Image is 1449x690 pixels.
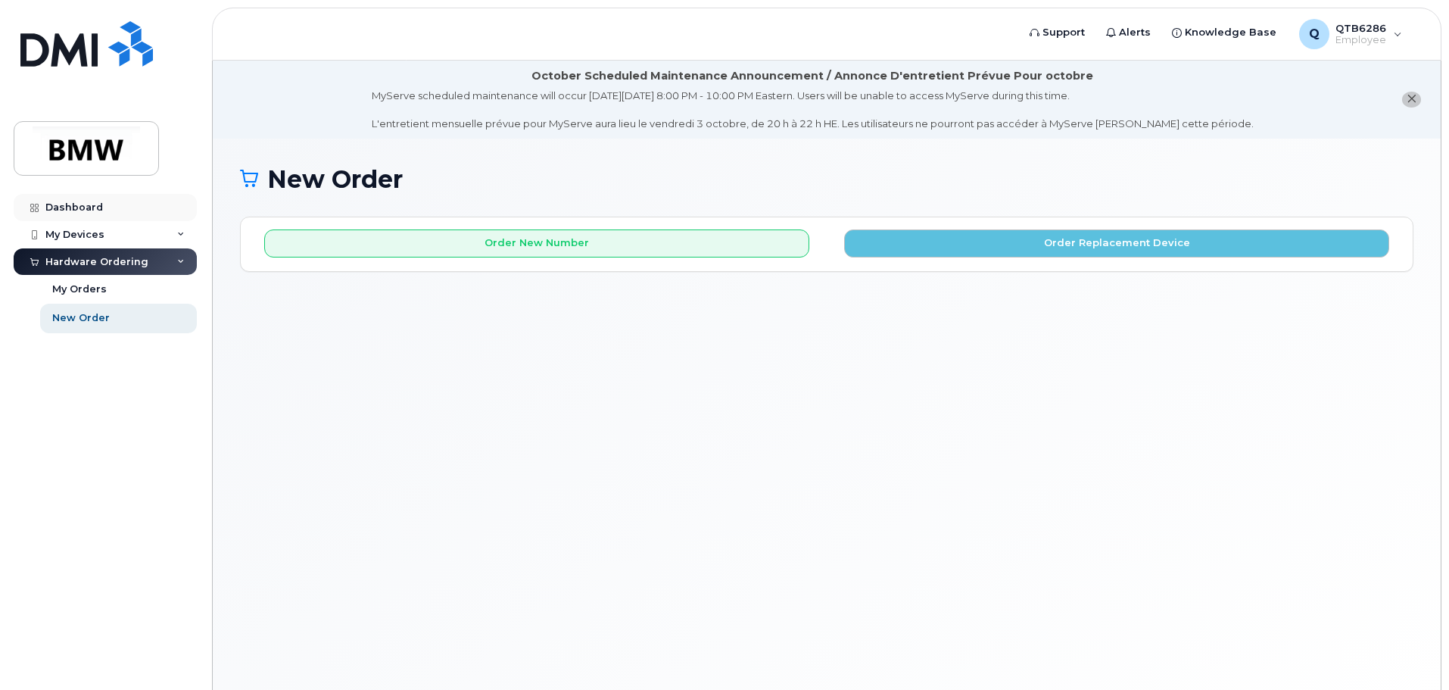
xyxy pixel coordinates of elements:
[240,166,1413,192] h1: New Order
[1383,624,1438,679] iframe: Messenger Launcher
[264,229,809,258] button: Order New Number
[844,229,1389,258] button: Order Replacement Device
[531,68,1093,84] div: October Scheduled Maintenance Announcement / Annonce D'entretient Prévue Pour octobre
[372,89,1254,131] div: MyServe scheduled maintenance will occur [DATE][DATE] 8:00 PM - 10:00 PM Eastern. Users will be u...
[1402,92,1421,108] button: close notification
